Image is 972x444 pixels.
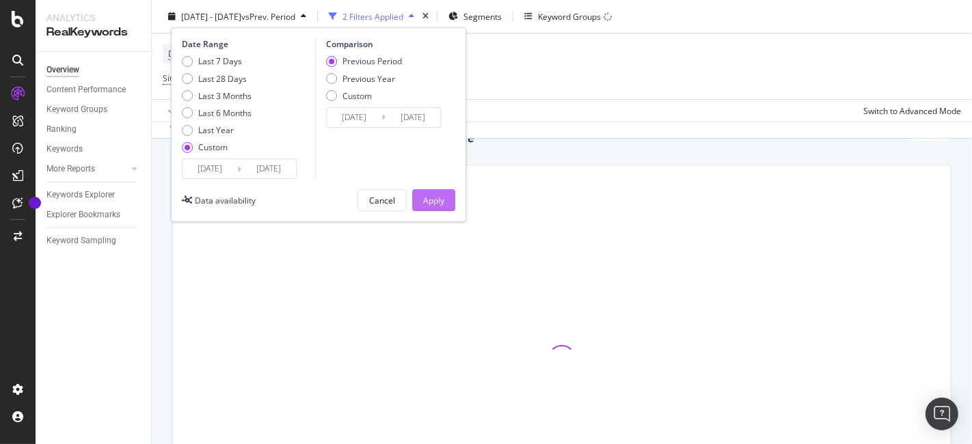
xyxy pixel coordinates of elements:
[168,48,194,59] span: Device
[163,100,202,122] button: Apply
[357,189,407,211] button: Cancel
[46,102,141,117] a: Keyword Groups
[342,89,372,101] div: Custom
[181,10,241,22] span: [DATE] - [DATE]
[182,38,312,50] div: Date Range
[369,194,395,206] div: Cancel
[443,5,507,27] button: Segments
[182,55,252,67] div: Last 7 Days
[326,89,402,101] div: Custom
[412,189,455,211] button: Apply
[182,89,252,101] div: Last 3 Months
[342,72,395,84] div: Previous Year
[198,55,242,67] div: Last 7 Days
[46,234,116,248] div: Keyword Sampling
[241,10,295,22] span: vs Prev. Period
[46,208,141,222] a: Explorer Bookmarks
[327,108,381,127] input: Start Date
[182,141,252,153] div: Custom
[323,5,420,27] button: 2 Filters Applied
[46,188,141,202] a: Keywords Explorer
[198,107,252,119] div: Last 6 Months
[182,124,252,136] div: Last Year
[326,72,402,84] div: Previous Year
[46,188,115,202] div: Keywords Explorer
[241,159,296,178] input: End Date
[198,72,247,84] div: Last 28 Days
[29,197,41,209] div: Tooltip anchor
[519,5,617,27] button: Keyword Groups
[420,10,431,23] div: times
[858,100,961,122] button: Switch to Advanced Mode
[538,10,601,22] div: Keyword Groups
[46,122,77,137] div: Ranking
[46,63,79,77] div: Overview
[326,55,402,67] div: Previous Period
[46,162,95,176] div: More Reports
[386,108,440,127] input: End Date
[342,55,402,67] div: Previous Period
[198,124,234,136] div: Last Year
[46,25,140,40] div: RealKeywords
[46,102,107,117] div: Keyword Groups
[46,142,83,156] div: Keywords
[46,234,141,248] a: Keyword Sampling
[163,5,312,27] button: [DATE] - [DATE]vsPrev. Period
[195,194,256,206] div: Data availability
[46,83,141,97] a: Content Performance
[182,107,252,119] div: Last 6 Months
[46,208,120,222] div: Explorer Bookmarks
[863,105,961,116] div: Switch to Advanced Mode
[46,63,141,77] a: Overview
[423,194,444,206] div: Apply
[163,72,198,84] span: Sitemaps
[183,159,237,178] input: Start Date
[342,10,403,22] div: 2 Filters Applied
[182,72,252,84] div: Last 28 Days
[926,398,958,430] div: Open Intercom Messenger
[46,142,141,156] a: Keywords
[46,83,126,97] div: Content Performance
[198,89,252,101] div: Last 3 Months
[326,38,445,50] div: Comparison
[46,11,140,25] div: Analytics
[46,162,128,176] a: More Reports
[463,10,502,22] span: Segments
[46,122,141,137] a: Ranking
[198,141,228,153] div: Custom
